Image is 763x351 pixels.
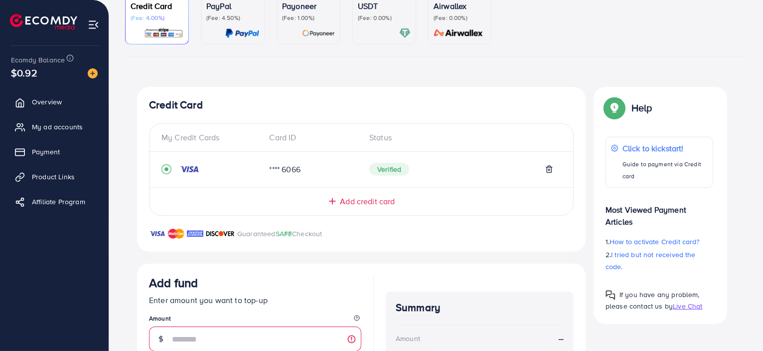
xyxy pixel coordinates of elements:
[434,14,486,22] p: (Fee: 0.00%)
[262,132,362,143] div: Card ID
[32,122,83,132] span: My ad accounts
[622,142,708,154] p: Click to kickstart!
[149,228,165,240] img: brand
[606,236,713,248] p: 1.
[11,55,65,65] span: Ecomdy Balance
[206,228,235,240] img: brand
[32,172,75,182] span: Product Links
[673,301,702,311] span: Live Chat
[606,196,713,228] p: Most Viewed Payment Articles
[431,27,486,39] img: card
[396,302,564,314] h4: Summary
[276,229,293,239] span: SAFE
[606,99,623,117] img: Popup guide
[610,237,699,247] span: How to activate Credit card?
[622,158,708,182] p: Guide to payment via Credit card
[32,197,85,207] span: Affiliate Program
[11,65,37,80] span: $0.92
[88,19,99,30] img: menu
[606,290,700,311] span: If you have any problem, please contact us by
[340,196,395,207] span: Add credit card
[7,167,101,187] a: Product Links
[7,117,101,137] a: My ad accounts
[361,132,561,143] div: Status
[168,228,184,240] img: brand
[559,333,564,345] strong: --
[7,142,101,162] a: Payment
[302,27,335,39] img: card
[32,97,62,107] span: Overview
[282,14,335,22] p: (Fee: 1.00%)
[7,92,101,112] a: Overview
[369,163,409,176] span: Verified
[161,132,262,143] div: My Credit Cards
[32,147,60,157] span: Payment
[149,99,574,111] h4: Credit Card
[144,27,183,39] img: card
[88,68,98,78] img: image
[149,314,361,327] legend: Amount
[179,165,199,173] img: credit
[206,14,259,22] p: (Fee: 4.50%)
[721,306,756,344] iframe: Chat
[358,14,411,22] p: (Fee: 0.00%)
[187,228,203,240] img: brand
[606,249,713,273] p: 2.
[631,102,652,114] p: Help
[7,192,101,212] a: Affiliate Program
[149,276,198,290] h3: Add fund
[606,290,615,300] img: Popup guide
[161,164,171,174] svg: record circle
[10,14,77,29] img: logo
[606,250,696,272] span: I tried but not received the code.
[149,294,361,306] p: Enter amount you want to top-up
[237,228,322,240] p: Guaranteed Checkout
[399,27,411,39] img: card
[396,334,420,344] div: Amount
[131,14,183,22] p: (Fee: 4.00%)
[225,27,259,39] img: card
